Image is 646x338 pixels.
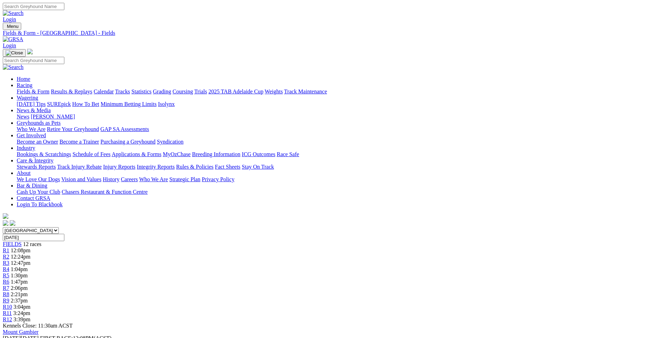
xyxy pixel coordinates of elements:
a: Stay On Track [242,164,274,170]
img: facebook.svg [3,220,8,226]
span: 1:04pm [11,266,28,272]
a: Get Involved [17,132,46,138]
a: Weights [265,89,283,94]
a: Coursing [173,89,193,94]
a: Login [3,43,16,48]
span: 1:47pm [11,279,28,285]
input: Select date [3,234,64,241]
a: R7 [3,285,9,291]
a: Schedule of Fees [72,151,110,157]
img: logo-grsa-white.png [27,49,33,54]
a: History [103,176,119,182]
a: MyOzChase [163,151,191,157]
a: R9 [3,298,9,304]
a: Become a Trainer [59,139,99,145]
div: Racing [17,89,643,95]
span: Kennels Close: 11:30am ACST [3,323,73,329]
div: Fields & Form - [GEOGRAPHIC_DATA] - Fields [3,30,643,36]
a: R1 [3,247,9,253]
a: [DATE] Tips [17,101,46,107]
a: Bar & Dining [17,183,47,189]
span: 12:24pm [11,254,31,260]
a: Isolynx [158,101,175,107]
a: Vision and Values [61,176,101,182]
a: Injury Reports [103,164,135,170]
a: Racing [17,82,32,88]
a: GAP SA Assessments [101,126,149,132]
a: Syndication [157,139,183,145]
a: How To Bet [72,101,99,107]
a: Minimum Betting Limits [101,101,157,107]
a: Strategic Plan [169,176,200,182]
div: Wagering [17,101,643,107]
a: Privacy Policy [202,176,234,182]
a: News [17,114,29,120]
span: R12 [3,316,12,322]
img: GRSA [3,36,23,43]
a: Careers [121,176,138,182]
span: Menu [7,24,18,29]
a: FIELDS [3,241,22,247]
a: Login [3,16,16,22]
img: Close [6,50,23,56]
div: Get Involved [17,139,643,145]
a: R5 [3,272,9,278]
a: Mount Gambier [3,329,39,335]
img: twitter.svg [10,220,15,226]
a: We Love Our Dogs [17,176,60,182]
a: R10 [3,304,12,310]
a: Stewards Reports [17,164,56,170]
a: R11 [3,310,12,316]
span: 12 races [23,241,41,247]
a: Tracks [115,89,130,94]
a: Wagering [17,95,38,101]
a: Become an Owner [17,139,58,145]
span: 2:37pm [11,298,28,304]
a: Race Safe [277,151,299,157]
a: ICG Outcomes [242,151,275,157]
a: Contact GRSA [17,195,50,201]
a: Login To Blackbook [17,201,63,207]
a: Track Injury Rebate [57,164,102,170]
span: 3:24pm [13,310,30,316]
a: R3 [3,260,9,266]
div: Industry [17,151,643,158]
a: Greyhounds as Pets [17,120,61,126]
a: Purchasing a Greyhound [101,139,155,145]
span: 12:47pm [11,260,31,266]
span: R6 [3,279,9,285]
div: News & Media [17,114,643,120]
a: Cash Up Your Club [17,189,60,195]
div: Care & Integrity [17,164,643,170]
button: Toggle navigation [3,49,26,57]
img: logo-grsa-white.png [3,213,8,219]
a: [PERSON_NAME] [31,114,75,120]
a: Track Maintenance [284,89,327,94]
a: 2025 TAB Adelaide Cup [208,89,263,94]
a: News & Media [17,107,51,113]
a: Rules & Policies [176,164,214,170]
a: Results & Replays [51,89,92,94]
span: 12:08pm [11,247,31,253]
span: 1:30pm [11,272,28,278]
a: Chasers Restaurant & Function Centre [62,189,147,195]
a: Home [17,76,30,82]
img: Search [3,64,24,70]
a: R4 [3,266,9,272]
button: Toggle navigation [3,23,21,30]
a: About [17,170,31,176]
a: Fact Sheets [215,164,240,170]
a: R8 [3,291,9,297]
span: R2 [3,254,9,260]
span: 2:21pm [11,291,28,297]
div: Greyhounds as Pets [17,126,643,132]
